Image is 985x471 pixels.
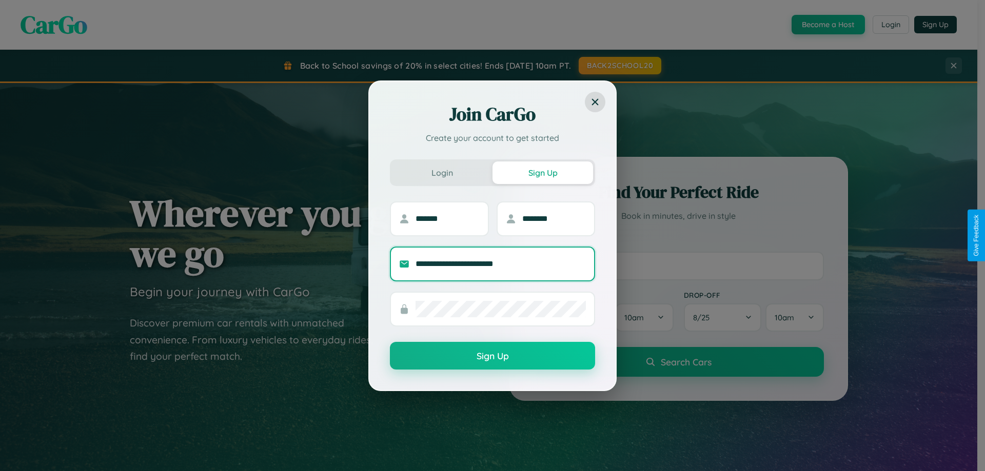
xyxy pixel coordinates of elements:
div: Give Feedback [973,215,980,256]
button: Login [392,161,493,184]
button: Sign Up [493,161,593,184]
button: Sign Up [390,342,595,370]
h2: Join CarGo [390,102,595,127]
p: Create your account to get started [390,132,595,144]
